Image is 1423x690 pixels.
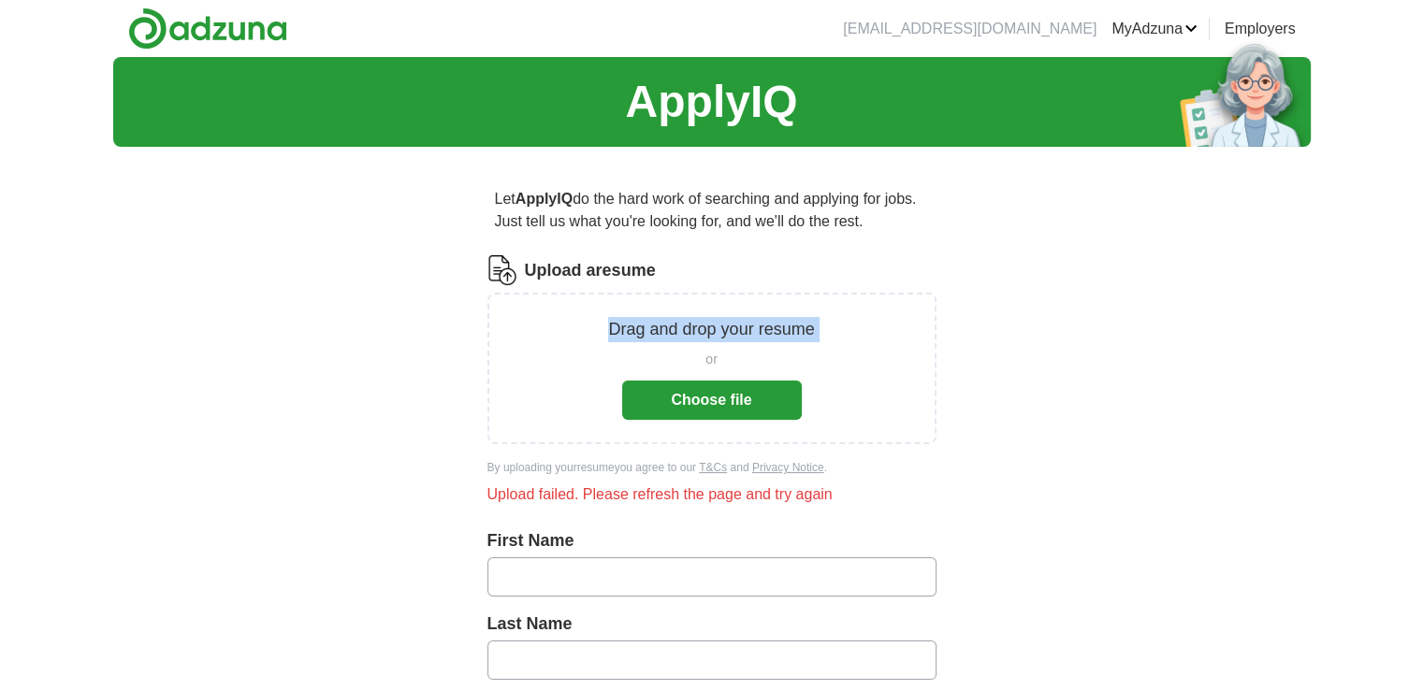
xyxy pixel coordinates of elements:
p: Drag and drop your resume [608,317,814,342]
a: T&Cs [699,461,727,474]
a: Privacy Notice [752,461,824,474]
label: First Name [487,528,937,553]
label: Last Name [487,611,937,637]
a: MyAdzuna [1111,18,1198,40]
label: Upload a resume [525,258,656,283]
img: CV Icon [487,255,517,285]
button: Choose file [622,381,802,420]
strong: ApplyIQ [515,191,573,207]
div: Upload failed. Please refresh the page and try again [487,483,937,506]
p: Let do the hard work of searching and applying for jobs. Just tell us what you're looking for, an... [487,180,937,240]
h1: ApplyIQ [625,68,797,136]
img: Adzuna logo [128,7,287,50]
span: or [705,350,717,369]
div: By uploading your resume you agree to our and . [487,459,937,476]
li: [EMAIL_ADDRESS][DOMAIN_NAME] [843,18,1096,40]
a: Employers [1225,18,1296,40]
